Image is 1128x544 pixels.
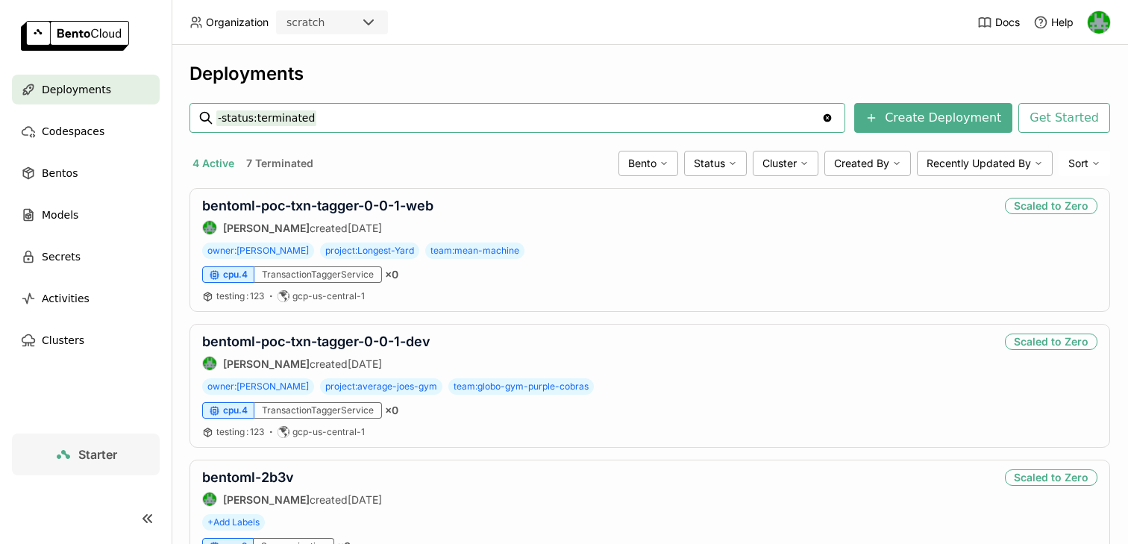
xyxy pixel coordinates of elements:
span: Cluster [762,157,797,170]
div: Scaled to Zero [1005,469,1097,486]
strong: [PERSON_NAME] [223,493,310,506]
button: Create Deployment [854,103,1012,133]
img: Sean Hickey [203,221,216,234]
span: team:globo-gym-purple-cobras [448,378,594,395]
span: team:mean-machine [425,243,524,259]
a: bentoml-poc-txn-tagger-0-0-1-web [202,198,433,213]
span: [DATE] [348,222,382,234]
div: Scaled to Zero [1005,334,1097,350]
div: Cluster [753,151,818,176]
a: bentoml-poc-txn-tagger-0-0-1-dev [202,334,430,349]
span: Bento [628,157,657,170]
span: : [246,426,248,437]
span: Help [1051,16,1074,29]
div: created [202,220,433,235]
span: Codespaces [42,122,104,140]
div: Status [684,151,747,176]
div: Scaled to Zero [1005,198,1097,214]
a: testing:123 [216,426,264,438]
img: Sean Hickey [203,357,216,370]
div: scratch [286,15,325,30]
span: Activities [42,290,90,307]
strong: [PERSON_NAME] [223,222,310,234]
span: gcp-us-central-1 [292,290,365,302]
a: Bentos [12,158,160,188]
span: Starter [78,447,117,462]
img: Sean Hickey [203,493,216,506]
span: Recently Updated By [927,157,1031,170]
a: Codespaces [12,116,160,146]
a: Deployments [12,75,160,104]
span: [DATE] [348,357,382,370]
span: Created By [834,157,889,170]
svg: Clear value [821,112,833,124]
button: 4 Active [189,154,237,173]
input: Selected scratch. [326,16,328,31]
a: bentoml-2b3v [202,469,294,485]
span: Docs [995,16,1020,29]
span: Status [694,157,725,170]
span: cpu.4 [223,269,248,281]
span: Organization [206,16,269,29]
a: Starter [12,434,160,475]
span: Clusters [42,331,84,349]
span: testing 123 [216,290,264,301]
span: [DATE] [348,493,382,506]
div: Sort [1059,151,1110,176]
span: project:Longest-Yard [320,243,419,259]
a: Activities [12,284,160,313]
div: Help [1033,15,1074,30]
div: TransactionTaggerService [254,402,382,419]
span: gcp-us-central-1 [292,426,365,438]
strong: [PERSON_NAME] [223,357,310,370]
a: Docs [977,15,1020,30]
a: Models [12,200,160,230]
span: × 0 [385,404,398,417]
a: Clusters [12,325,160,355]
span: testing 123 [216,426,264,437]
a: Secrets [12,242,160,272]
img: Sean Hickey [1088,11,1110,34]
div: Recently Updated By [917,151,1053,176]
img: logo [21,21,129,51]
span: Models [42,206,78,224]
div: Bento [618,151,678,176]
button: Get Started [1018,103,1110,133]
span: owner:[PERSON_NAME] [202,378,314,395]
span: +Add Labels [202,514,265,531]
a: testing:123 [216,290,264,302]
span: Bentos [42,164,78,182]
button: 7 Terminated [243,154,316,173]
span: owner:[PERSON_NAME] [202,243,314,259]
span: project:average-joes-gym [320,378,442,395]
span: : [246,290,248,301]
div: created [202,492,382,507]
span: Secrets [42,248,81,266]
div: Deployments [189,63,1110,85]
input: Search [216,106,821,130]
div: created [202,356,430,371]
div: Created By [824,151,911,176]
span: × 0 [385,268,398,281]
span: Deployments [42,81,111,99]
span: cpu.4 [223,404,248,416]
div: TransactionTaggerService [254,266,382,283]
span: Sort [1068,157,1088,170]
